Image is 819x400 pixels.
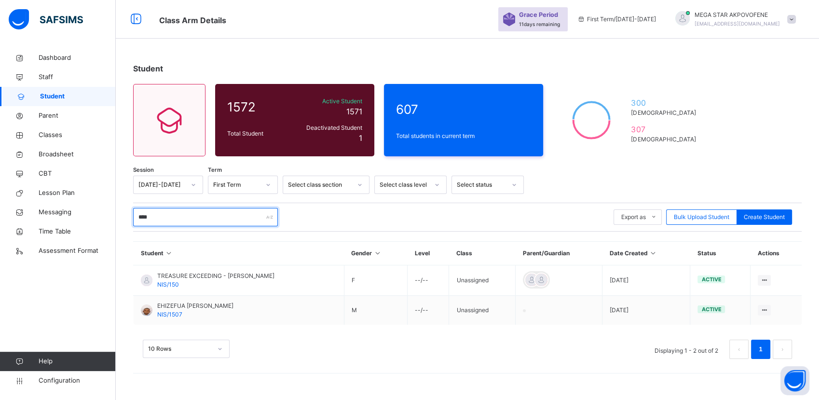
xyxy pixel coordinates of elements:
td: Unassigned [449,265,515,296]
span: [DEMOGRAPHIC_DATA] [631,109,700,117]
span: Messaging [39,207,116,217]
i: Sort in Ascending Order [373,249,382,257]
span: Student [133,64,163,73]
span: Grace Period [519,10,558,19]
div: Select class section [288,180,352,189]
th: Level [408,242,449,265]
div: Total Student [225,127,291,140]
th: Gender [344,242,407,265]
td: --/-- [408,296,449,325]
li: 下一页 [773,340,792,359]
span: Classes [39,130,116,140]
i: Sort in Ascending Order [165,249,173,257]
i: Sort in Ascending Order [649,249,657,257]
button: Open asap [780,366,809,395]
span: Total students in current term [396,132,531,140]
span: Bulk Upload Student [674,213,729,221]
button: prev page [729,340,749,359]
span: Student [40,92,116,101]
img: safsims [9,9,83,29]
span: [DEMOGRAPHIC_DATA] [631,135,700,144]
button: next page [773,340,792,359]
span: NIS/150 [157,281,179,288]
span: Assessment Format [39,246,116,256]
div: MEGA STARAKPOVOFENE [666,11,801,28]
th: Date Created [602,242,690,265]
span: 11 days remaining [519,21,560,27]
span: active [701,276,721,283]
td: M [344,296,407,325]
span: Active Student [294,97,362,106]
th: Status [690,242,751,265]
img: sticker-purple.71386a28dfed39d6af7621340158ba97.svg [503,13,515,26]
span: 307 [631,124,700,135]
th: Parent/Guardian [515,242,602,265]
span: Staff [39,72,116,82]
a: 1 [756,343,765,356]
span: [EMAIL_ADDRESS][DOMAIN_NAME] [695,21,780,27]
span: EHIZEFUA [PERSON_NAME] [157,302,233,310]
span: Create Student [744,213,785,221]
th: Actions [751,242,802,265]
span: Dashboard [39,53,116,63]
li: 1 [751,340,770,359]
span: 1 [359,133,362,143]
div: 10 Rows [148,345,212,353]
td: --/-- [408,265,449,296]
li: Displaying 1 - 2 out of 2 [647,340,725,359]
span: MEGA STAR AKPOVOFENE [695,11,780,19]
span: Time Table [39,227,116,236]
span: session/term information [577,15,656,24]
span: 1572 [227,97,289,116]
td: [DATE] [602,296,690,325]
td: Unassigned [449,296,515,325]
span: TREASURE EXCEEDING - [PERSON_NAME] [157,272,274,280]
span: Deactivated Student [294,124,362,132]
td: [DATE] [602,265,690,296]
td: F [344,265,407,296]
div: First Term [213,180,260,189]
span: Lesson Plan [39,188,116,198]
span: CBT [39,169,116,179]
span: 300 [631,97,700,109]
li: 上一页 [729,340,749,359]
th: Class [449,242,515,265]
span: Session [133,166,154,174]
span: Broadsheet [39,150,116,159]
span: Term [208,166,222,174]
span: 1571 [346,107,362,116]
th: Student [134,242,344,265]
div: Select class level [380,180,429,189]
span: NIS/1507 [157,311,182,318]
span: active [701,306,721,313]
div: Select status [457,180,506,189]
span: Export as [621,213,646,221]
span: Help [39,357,115,366]
span: Parent [39,111,116,121]
span: Class Arm Details [159,15,226,25]
div: [DATE]-[DATE] [138,180,185,189]
span: Configuration [39,376,115,386]
span: 607 [396,100,531,119]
